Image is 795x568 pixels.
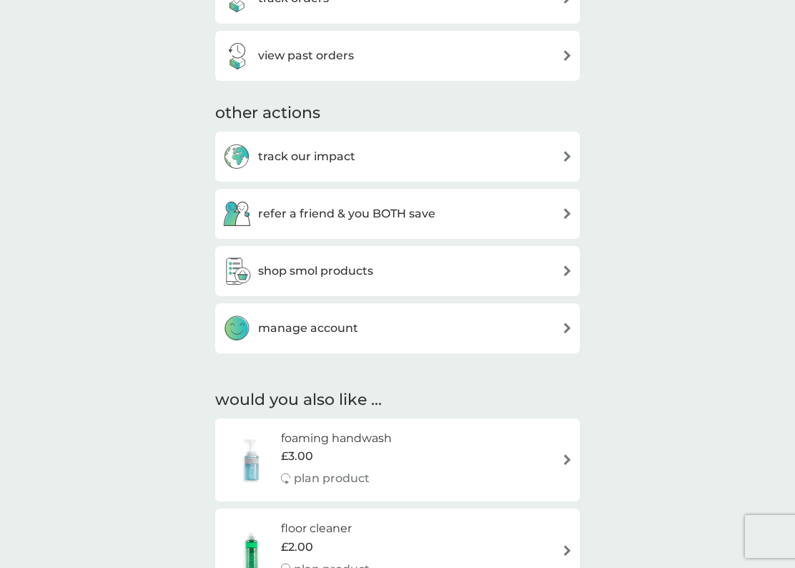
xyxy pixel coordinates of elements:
img: arrow right [562,323,573,333]
img: arrow right [562,454,573,465]
img: foaming handwash [222,435,281,485]
p: plan product [294,469,370,488]
h3: manage account [258,319,358,338]
span: £3.00 [281,447,313,466]
h3: other actions [215,102,320,124]
img: arrow right [562,208,573,219]
img: arrow right [562,265,573,276]
h3: track our impact [258,147,355,166]
h6: foaming handwash [281,429,392,448]
img: arrow right [562,50,573,61]
img: arrow right [562,151,573,162]
h3: view past orders [258,46,354,65]
span: £2.00 [281,538,313,557]
img: arrow right [562,545,573,556]
h2: would you also like ... [215,389,580,411]
h3: refer a friend & you BOTH save [258,205,435,223]
h6: floor cleaner [281,519,370,538]
h3: shop smol products [258,262,373,280]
